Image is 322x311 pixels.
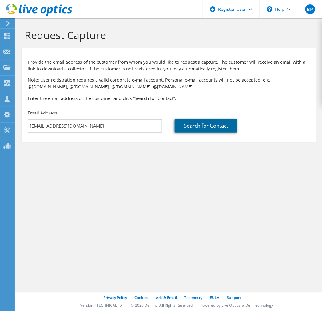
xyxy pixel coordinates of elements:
[305,4,315,14] span: BP
[175,119,237,133] a: Search for Contact
[227,295,241,301] a: Support
[28,95,310,102] h3: Enter the email address of the customer and click “Search for Contact”.
[156,295,177,301] a: Ads & Email
[134,295,149,301] a: Cookies
[103,295,127,301] a: Privacy Policy
[184,295,202,301] a: Telemetry
[25,29,310,42] h1: Request Capture
[28,110,57,116] label: Email Address
[200,303,273,308] li: Powered by Live Optics, a Dell Technology
[267,6,272,12] svg: \n
[210,295,219,301] a: EULA
[131,303,193,308] li: © 2025 Dell Inc. All Rights Reserved
[80,303,124,308] li: Version: [TECHNICAL_ID]
[28,77,310,90] p: Note: User registration requires a valid corporate e-mail account. Personal e-mail accounts will ...
[28,59,310,72] p: Provide the email address of the customer from whom you would like to request a capture. The cust...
